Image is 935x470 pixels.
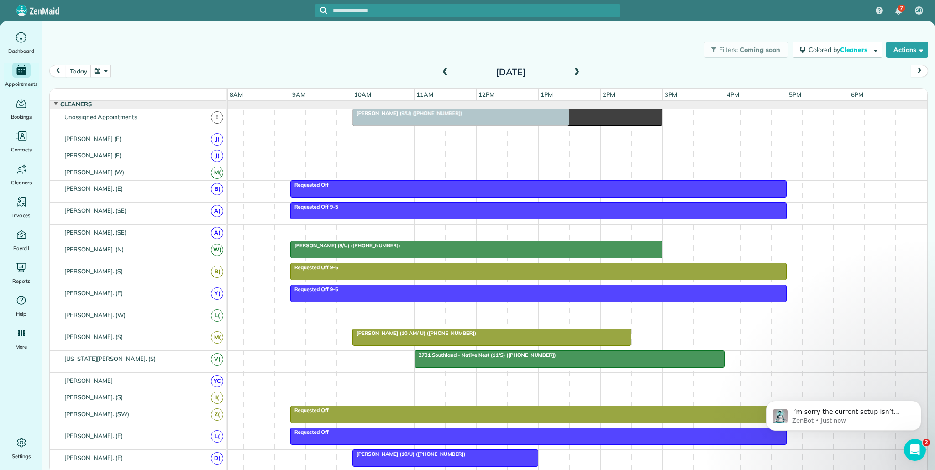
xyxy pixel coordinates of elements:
[211,244,223,256] span: W(
[16,309,27,319] span: Help
[63,432,125,439] span: [PERSON_NAME]. (E)
[211,133,223,146] span: J(
[211,331,223,344] span: M(
[63,454,125,461] span: [PERSON_NAME]. (E)
[886,42,928,58] button: Actions
[63,377,115,384] span: [PERSON_NAME]
[228,91,245,98] span: 8am
[211,167,223,179] span: M(
[211,183,223,195] span: B(
[4,129,39,154] a: Contacts
[454,67,568,77] h2: [DATE]
[11,145,32,154] span: Contacts
[900,5,903,12] span: 7
[58,100,94,108] span: Cleaners
[725,91,741,98] span: 4pm
[290,407,329,413] span: Requested Off
[752,381,935,445] iframe: Intercom notifications message
[11,112,32,121] span: Bookings
[63,355,158,362] span: [US_STATE][PERSON_NAME]. (S)
[63,113,139,120] span: Unassigned Appointments
[211,150,223,162] span: J(
[290,182,329,188] span: Requested Off
[11,178,32,187] span: Cleaners
[66,65,91,77] button: today
[916,7,922,14] span: SR
[4,260,39,286] a: Reports
[663,91,679,98] span: 3pm
[63,135,123,142] span: [PERSON_NAME] (E)
[539,91,555,98] span: 1pm
[16,342,27,351] span: More
[849,91,865,98] span: 6pm
[63,168,126,176] span: [PERSON_NAME] (W)
[290,204,339,210] span: Requested Off 9-5
[63,311,127,319] span: [PERSON_NAME]. (W)
[4,435,39,461] a: Settings
[4,96,39,121] a: Bookings
[315,7,327,14] button: Focus search
[211,266,223,278] span: B(
[415,91,435,98] span: 11am
[4,30,39,56] a: Dashboard
[211,227,223,239] span: A(
[12,277,31,286] span: Reports
[49,65,67,77] button: prev
[793,42,882,58] button: Colored byCleaners
[211,452,223,465] span: D(
[904,439,926,461] iframe: Intercom live chat
[211,309,223,322] span: L(
[211,353,223,366] span: V(
[290,429,329,435] span: Requested Off
[211,430,223,443] span: L(
[211,408,223,421] span: Z(
[63,289,125,297] span: [PERSON_NAME]. (E)
[352,91,373,98] span: 10am
[211,375,223,387] span: YC
[63,410,131,418] span: [PERSON_NAME]. (SW)
[787,91,803,98] span: 5pm
[290,286,339,292] span: Requested Off 9-5
[5,79,38,89] span: Appointments
[63,245,126,253] span: [PERSON_NAME]. (N)
[911,65,928,77] button: next
[211,392,223,404] span: I(
[13,244,30,253] span: Payroll
[601,91,617,98] span: 2pm
[740,46,781,54] span: Coming soon
[63,229,128,236] span: [PERSON_NAME]. (SE)
[352,451,466,457] span: [PERSON_NAME] (10/U) ([PHONE_NUMBER])
[63,267,125,275] span: [PERSON_NAME]. (S)
[12,452,31,461] span: Settings
[8,47,34,56] span: Dashboard
[211,111,223,124] span: !
[63,207,128,214] span: [PERSON_NAME]. (SE)
[40,35,158,43] p: Message from ZenBot, sent Just now
[4,194,39,220] a: Invoices
[290,91,307,98] span: 9am
[290,242,401,249] span: [PERSON_NAME] (9/U) ([PHONE_NUMBER])
[840,46,869,54] span: Cleaners
[4,63,39,89] a: Appointments
[352,330,477,336] span: [PERSON_NAME] (10 AM/ U) ([PHONE_NUMBER])
[63,333,125,340] span: [PERSON_NAME]. (S)
[4,162,39,187] a: Cleaners
[320,7,327,14] svg: Focus search
[414,352,557,358] span: 2731 Southland - Native Nest (11/S) ([PHONE_NUMBER])
[63,151,123,159] span: [PERSON_NAME] (E)
[4,293,39,319] a: Help
[477,91,496,98] span: 12pm
[4,227,39,253] a: Payroll
[809,46,871,54] span: Colored by
[889,1,908,21] div: 7 unread notifications
[719,46,738,54] span: Filters:
[352,110,462,116] span: [PERSON_NAME] (-/D) ([PHONE_NUMBER])
[923,439,930,446] span: 2
[12,211,31,220] span: Invoices
[211,287,223,300] span: Y(
[63,185,125,192] span: [PERSON_NAME]. (E)
[211,205,223,217] span: A(
[40,26,158,79] span: I’m sorry the current setup isn’t meeting your needs, and I appreciate your patience. Would you l...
